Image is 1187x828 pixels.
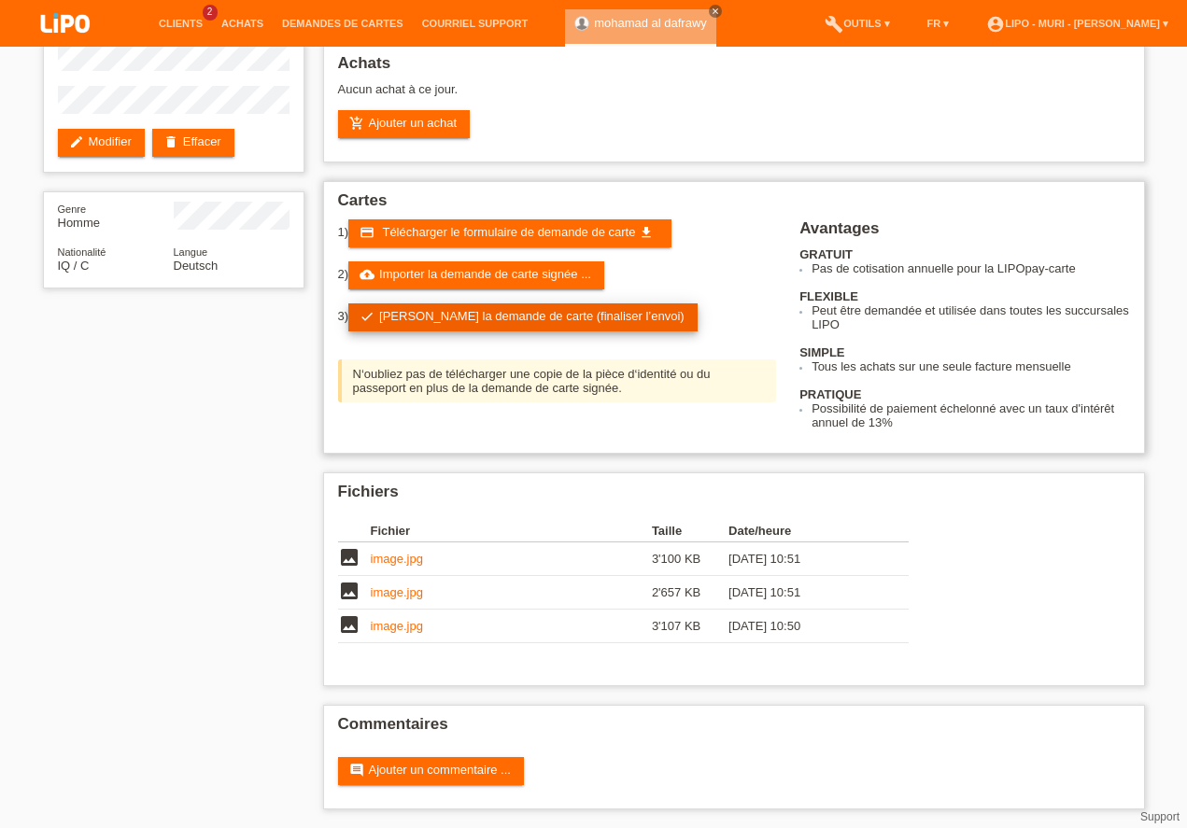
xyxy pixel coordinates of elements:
a: commentAjouter un commentaire ... [338,757,524,785]
a: image.jpg [371,552,423,566]
td: 3'100 KB [652,542,728,576]
a: Support [1140,810,1180,823]
td: 2'657 KB [652,576,728,610]
span: Deutsch [174,259,219,273]
i: get_app [639,225,654,240]
h2: Cartes [338,191,1130,219]
td: 3'107 KB [652,610,728,643]
div: N‘oubliez pas de télécharger une copie de la pièce d‘identité ou du passeport en plus de la deman... [338,359,777,402]
a: cloud_uploadImporter la demande de carte signée ... [348,261,604,289]
a: FR ▾ [918,18,959,29]
a: credit_card Télécharger le formulaire de demande de carte get_app [348,219,671,247]
a: editModifier [58,129,145,157]
div: Aucun achat à ce jour. [338,82,1130,110]
a: Clients [149,18,212,29]
a: Achats [212,18,273,29]
a: check[PERSON_NAME] la demande de carte (finaliser l’envoi) [348,303,698,331]
a: add_shopping_cartAjouter un achat [338,110,471,138]
i: image [338,546,360,568]
h2: Avantages [799,219,1129,247]
i: image [338,580,360,602]
div: 2) [338,261,777,289]
span: 2 [203,5,218,21]
h2: Fichiers [338,483,1130,511]
li: Peut être demandée et utilisée dans toutes les succursales LIPO [812,303,1129,331]
i: delete [163,134,178,149]
a: deleteEffacer [152,129,234,157]
span: Télécharger le formulaire de demande de carte [382,225,635,239]
li: Possibilité de paiement échelonné avec un taux d'intérêt annuel de 13% [812,401,1129,429]
i: build [825,15,843,34]
h2: Achats [338,54,1130,82]
i: credit_card [360,225,374,240]
a: close [709,5,722,18]
th: Taille [652,520,728,542]
b: SIMPLE [799,345,844,359]
span: Langue [174,246,208,258]
i: image [338,613,360,636]
th: Fichier [371,520,652,542]
a: image.jpg [371,619,423,633]
td: [DATE] 10:51 [728,576,882,610]
i: close [711,7,720,16]
h2: Commentaires [338,715,1130,743]
span: Nationalité [58,246,106,258]
li: Tous les achats sur une seule facture mensuelle [812,359,1129,373]
i: edit [69,134,84,149]
i: account_circle [986,15,1005,34]
a: buildOutils ▾ [815,18,898,29]
a: LIPO pay [19,38,112,52]
a: account_circleLIPO - Muri - [PERSON_NAME] ▾ [977,18,1178,29]
i: add_shopping_cart [349,116,364,131]
td: [DATE] 10:51 [728,542,882,576]
div: 1) [338,219,777,247]
a: mohamad al dafrawy [594,16,707,30]
span: Genre [58,203,87,215]
b: GRATUIT [799,247,853,261]
li: Pas de cotisation annuelle pour la LIPOpay-carte [812,261,1129,275]
a: image.jpg [371,585,423,599]
b: PRATIQUE [799,387,861,401]
th: Date/heure [728,520,882,542]
a: Courriel Support [413,18,537,29]
span: Irak / C / 05.03.2012 [58,259,90,273]
i: cloud_upload [360,267,374,282]
i: comment [349,763,364,778]
div: Homme [58,202,174,230]
td: [DATE] 10:50 [728,610,882,643]
b: FLEXIBLE [799,289,858,303]
div: 3) [338,303,777,331]
a: Demandes de cartes [273,18,413,29]
i: check [360,309,374,324]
